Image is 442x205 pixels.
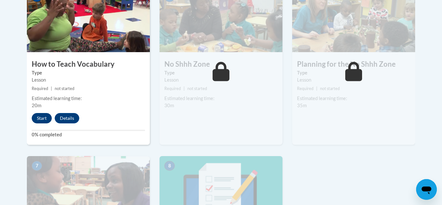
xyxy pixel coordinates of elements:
label: 0% completed [32,131,145,138]
label: Type [32,69,145,76]
span: not started [55,86,74,91]
span: not started [320,86,340,91]
h3: How to Teach Vocabulary [27,59,150,69]
label: Type [297,69,410,76]
span: not started [187,86,207,91]
span: Required [32,86,48,91]
span: | [183,86,185,91]
button: Start [32,113,52,123]
div: Estimated learning time: [164,95,278,102]
span: 8 [164,161,175,171]
button: Details [55,113,79,123]
span: 7 [32,161,42,171]
span: 35m [297,103,307,108]
iframe: Button to launch messaging window [416,179,437,200]
span: 20m [32,103,41,108]
span: 30m [164,103,174,108]
span: Required [164,86,181,91]
div: Estimated learning time: [32,95,145,102]
h3: Planning for the No Shhh Zone [292,59,415,69]
div: Lesson [164,76,278,84]
div: Lesson [32,76,145,84]
div: Lesson [297,76,410,84]
span: Required [297,86,314,91]
span: | [316,86,317,91]
div: Estimated learning time: [297,95,410,102]
span: | [51,86,52,91]
label: Type [164,69,278,76]
h3: No Shhh Zone [160,59,282,69]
